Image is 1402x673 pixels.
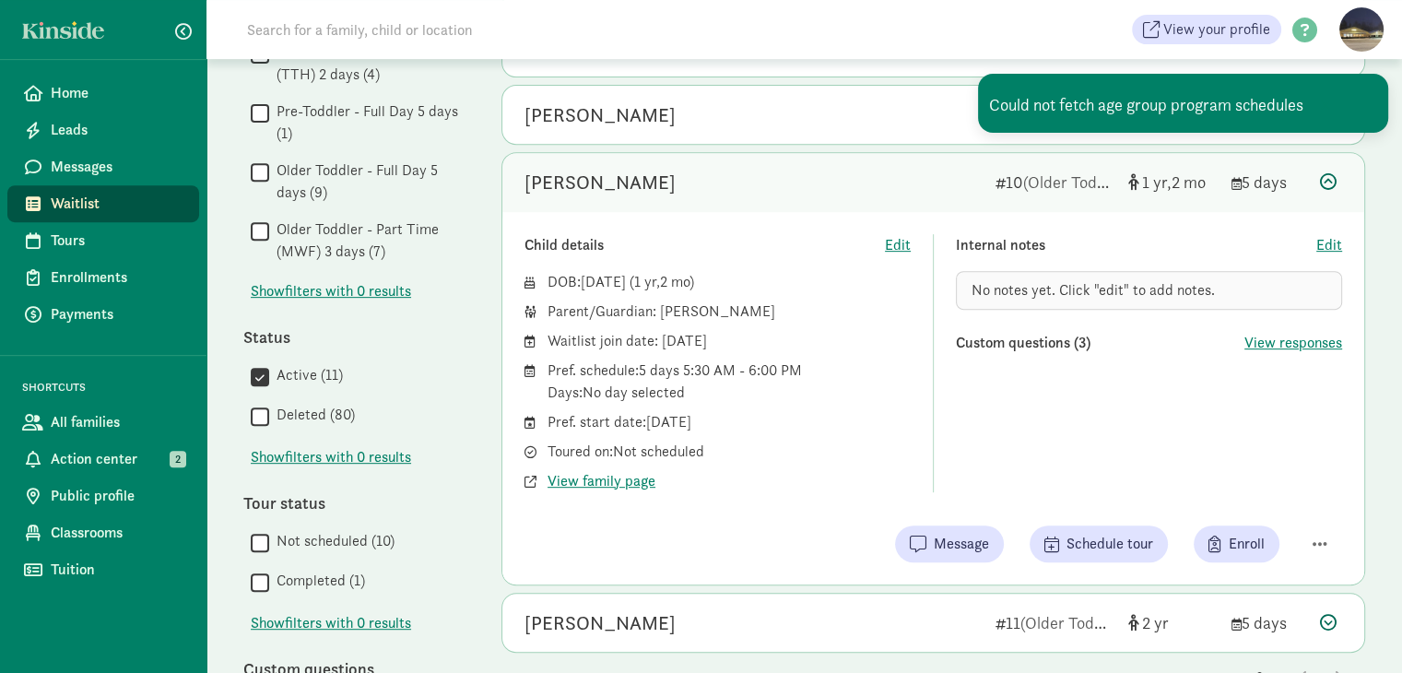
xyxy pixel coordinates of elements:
[1172,171,1206,193] span: 2
[524,100,676,130] div: Olivia Qualls
[1231,170,1305,195] div: 5 days
[7,551,199,588] a: Tuition
[1316,234,1342,256] button: Edit
[251,280,411,302] button: Showfilters with 0 results
[1310,584,1402,673] iframe: Chat Widget
[996,170,1113,195] div: 10
[269,159,465,204] label: Older Toddler - Full Day 5 days (9)
[251,612,411,634] button: Showfilters with 0 results
[1030,525,1168,562] button: Schedule tour
[581,272,626,291] span: [DATE]
[1128,610,1217,635] div: [object Object]
[7,478,199,514] a: Public profile
[269,530,395,552] label: Not scheduled (10)
[1194,525,1279,562] button: Enroll
[51,119,184,141] span: Leads
[548,360,911,404] div: Pref. schedule: 5 days 5:30 AM - 6:00 PM Days: No day selected
[548,470,655,492] button: View family page
[51,411,184,433] span: All families
[972,280,1215,300] span: No notes yet. Click "edit" to add notes.
[660,272,689,291] span: 2
[269,570,365,592] label: Completed (1)
[1128,170,1217,195] div: [object Object]
[934,533,989,555] span: Message
[634,272,660,291] span: 1
[7,222,199,259] a: Tours
[548,441,911,463] div: Toured on: Not scheduled
[51,559,184,581] span: Tuition
[524,234,885,256] div: Child details
[7,514,199,551] a: Classrooms
[51,82,184,104] span: Home
[251,280,411,302] span: Show filters with 0 results
[1229,533,1265,555] span: Enroll
[269,41,465,86] label: Older Toddler - Part Time (TTH) 2 days (4)
[251,612,411,634] span: Show filters with 0 results
[956,332,1244,354] div: Custom questions (3)
[236,11,753,48] input: Search for a family, child or location
[1132,15,1281,44] a: View your profile
[51,303,184,325] span: Payments
[243,490,465,515] div: Tour status
[7,75,199,112] a: Home
[1142,612,1169,633] span: 2
[1244,332,1342,354] button: View responses
[251,446,411,468] button: Showfilters with 0 results
[524,168,676,197] div: Sanya Bolisetti
[524,608,676,638] div: Blair McUne
[548,411,911,433] div: Pref. start date: [DATE]
[7,404,199,441] a: All families
[269,364,343,386] label: Active (11)
[170,451,186,467] span: 2
[51,522,184,544] span: Classrooms
[269,100,465,145] label: Pre-Toddler - Full Day 5 days (1)
[885,234,911,256] button: Edit
[269,404,355,426] label: Deleted (80)
[7,112,199,148] a: Leads
[548,271,911,293] div: DOB: ( )
[7,259,199,296] a: Enrollments
[978,74,1388,133] div: Could not fetch age group program schedules
[7,441,199,478] a: Action center 2
[51,156,184,178] span: Messages
[548,301,911,323] div: Parent/Guardian: [PERSON_NAME]
[251,446,411,468] span: Show filters with 0 results
[1231,610,1305,635] div: 5 days
[51,266,184,289] span: Enrollments
[1020,612,1134,633] span: (Older Toddlers)
[1023,171,1137,193] span: (Older Toddlers)
[548,330,911,352] div: Waitlist join date: [DATE]
[956,234,1316,256] div: Internal notes
[895,525,1004,562] button: Message
[243,325,465,349] div: Status
[51,230,184,252] span: Tours
[51,193,184,215] span: Waitlist
[269,218,465,263] label: Older Toddler - Part Time (MWF) 3 days (7)
[1163,18,1270,41] span: View your profile
[51,485,184,507] span: Public profile
[7,185,199,222] a: Waitlist
[1142,171,1172,193] span: 1
[7,148,199,185] a: Messages
[1066,533,1153,555] span: Schedule tour
[51,448,184,470] span: Action center
[996,610,1113,635] div: 11
[7,296,199,333] a: Payments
